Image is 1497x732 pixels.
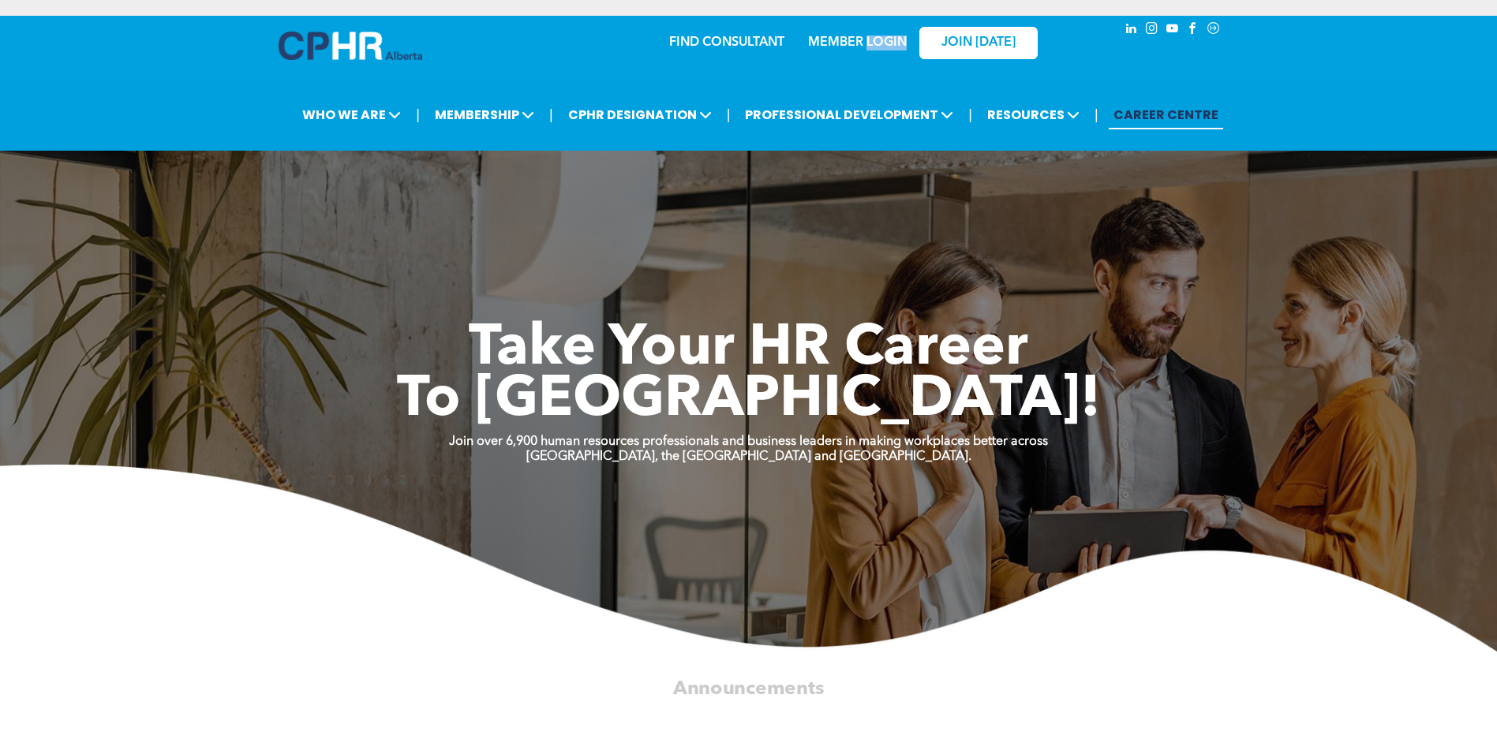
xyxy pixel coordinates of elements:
a: facebook [1185,20,1202,41]
span: MEMBERSHIP [430,100,539,129]
a: CAREER CENTRE [1109,100,1223,129]
span: To [GEOGRAPHIC_DATA]! [397,372,1101,429]
li: | [416,99,420,131]
span: CPHR DESIGNATION [563,100,717,129]
a: FIND CONSULTANT [669,36,784,49]
li: | [549,99,553,131]
span: PROFESSIONAL DEVELOPMENT [740,100,958,129]
li: | [968,99,972,131]
a: linkedin [1123,20,1140,41]
span: Announcements [673,679,824,698]
span: RESOURCES [982,100,1084,129]
li: | [1095,99,1098,131]
img: A blue and white logo for cp alberta [279,32,422,60]
span: JOIN [DATE] [941,35,1016,50]
a: JOIN [DATE] [919,27,1038,59]
strong: Join over 6,900 human resources professionals and business leaders in making workplaces better ac... [449,435,1048,448]
a: youtube [1164,20,1181,41]
span: Take Your HR Career [469,321,1028,378]
a: MEMBER LOGIN [808,36,907,49]
a: Social network [1205,20,1222,41]
a: instagram [1143,20,1161,41]
span: WHO WE ARE [298,100,406,129]
strong: [GEOGRAPHIC_DATA], the [GEOGRAPHIC_DATA] and [GEOGRAPHIC_DATA]. [526,450,971,463]
li: | [727,99,731,131]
